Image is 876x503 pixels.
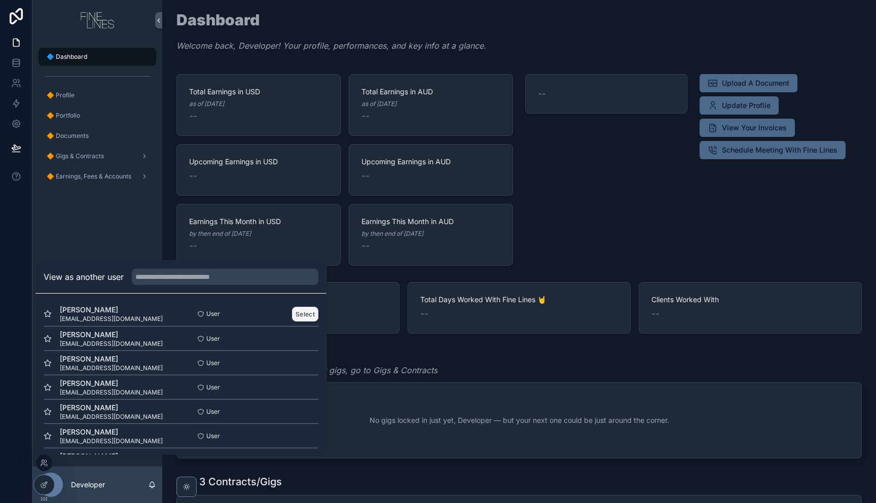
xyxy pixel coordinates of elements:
[60,378,163,388] span: [PERSON_NAME]
[60,437,163,445] span: [EMAIL_ADDRESS][DOMAIN_NAME]
[700,96,779,115] button: Update Profile
[538,87,546,101] span: --
[60,354,163,364] span: [PERSON_NAME]
[39,106,156,125] a: 🔶 Portfolio
[361,157,500,167] span: Upcoming Earnings in AUD
[189,87,328,97] span: Total Earnings in USD
[39,127,156,145] a: 🔶 Documents
[189,109,197,123] span: --
[651,295,849,305] span: Clients Worked With
[39,167,156,186] a: 🔶 Earnings, Fees & Accounts
[47,53,87,61] span: 🔷 Dashboard
[361,230,423,238] em: by then end of [DATE]
[206,383,220,391] span: User
[71,480,105,490] p: Developer
[189,100,224,108] em: as of [DATE]
[47,91,75,99] span: 🔶 Profile
[60,388,163,397] span: [EMAIL_ADDRESS][DOMAIN_NAME]
[176,41,486,51] em: Welcome back, Developer! Your profile, performances, and key info at a glance.
[189,239,197,253] span: --
[361,87,500,97] span: Total Earnings in AUD
[206,408,220,416] span: User
[420,307,428,321] span: --
[81,12,114,28] img: App logo
[47,112,80,120] span: 🔶 Portfolio
[44,271,124,283] h2: View as another user
[206,432,220,440] span: User
[206,335,220,343] span: User
[722,145,837,155] span: Schedule Meeting With Fine Lines
[60,413,163,421] span: [EMAIL_ADDRESS][DOMAIN_NAME]
[722,100,771,111] span: Update Profile
[700,119,795,137] button: View Your Invoices
[47,152,104,160] span: 🔶 Gigs & Contracts
[60,451,163,461] span: [PERSON_NAME]
[700,141,846,159] button: Schedule Meeting With Fine Lines
[189,230,251,238] em: by then end of [DATE]
[60,305,163,315] span: [PERSON_NAME]
[292,307,318,321] button: Select
[189,157,328,167] span: Upcoming Earnings in USD
[60,330,163,340] span: [PERSON_NAME]
[60,340,163,348] span: [EMAIL_ADDRESS][DOMAIN_NAME]
[39,147,156,165] a: 🔶 Gigs & Contracts
[176,12,486,27] h1: Dashboard
[60,403,163,413] span: [PERSON_NAME]
[32,41,162,199] div: scrollable content
[361,169,370,183] span: --
[39,86,156,104] a: 🔶 Profile
[206,359,220,367] span: User
[47,172,131,181] span: 🔶 Earnings, Fees & Accounts
[361,109,370,123] span: --
[206,310,220,318] span: User
[60,315,163,323] span: [EMAIL_ADDRESS][DOMAIN_NAME]
[361,100,396,108] em: as of [DATE]
[47,132,89,140] span: 🔶 Documents
[60,364,163,372] span: [EMAIL_ADDRESS][DOMAIN_NAME]
[60,427,163,437] span: [PERSON_NAME]
[361,239,370,253] span: --
[722,123,787,133] span: View Your Invoices
[189,217,328,227] span: Earnings This Month in USD
[651,307,660,321] span: --
[361,217,500,227] span: Earnings This Month in AUD
[189,169,197,183] span: --
[39,48,156,66] a: 🔷 Dashboard
[176,475,282,489] h1: Last 3 Contracts/Gigs
[420,295,618,305] span: Total Days Worked With Fine Lines 🤘
[700,74,797,92] button: Upload A Document
[370,415,669,425] span: No gigs locked in just yet, Developer — but your next one could be just around the corner.
[722,78,789,88] span: Upload A Document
